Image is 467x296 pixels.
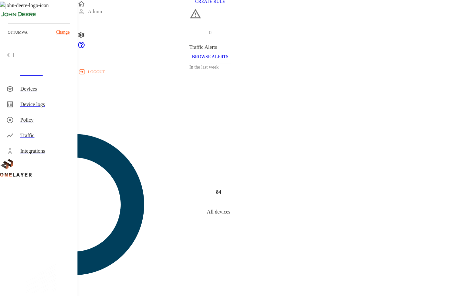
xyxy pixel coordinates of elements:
[77,44,85,50] span: Support Portal
[77,67,467,77] a: logout
[88,8,102,16] p: Admin
[77,67,107,77] button: logout
[77,44,85,50] a: onelayer-support
[216,188,221,196] h4: 84
[207,208,230,216] p: All devices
